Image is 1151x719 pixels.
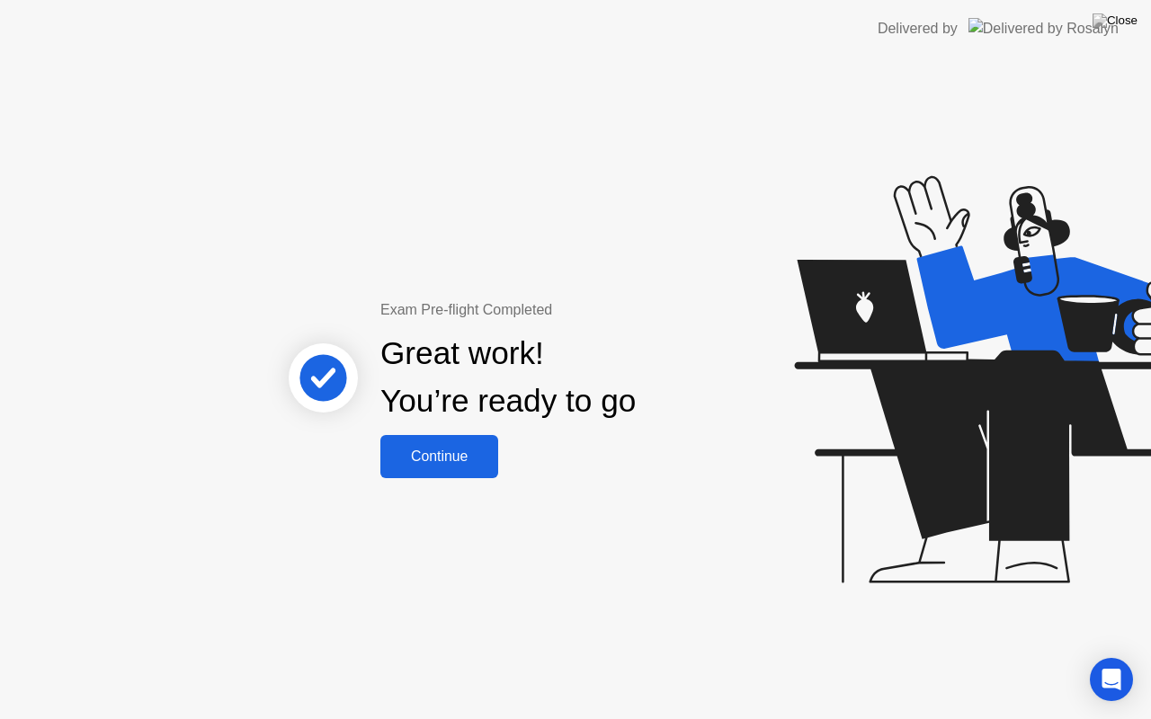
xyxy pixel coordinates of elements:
div: Continue [386,448,493,465]
img: Delivered by Rosalyn [968,18,1119,39]
button: Continue [380,435,498,478]
div: Open Intercom Messenger [1090,658,1133,701]
div: Exam Pre-flight Completed [380,299,752,321]
div: Great work! You’re ready to go [380,330,636,425]
img: Close [1093,13,1138,28]
div: Delivered by [878,18,958,40]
